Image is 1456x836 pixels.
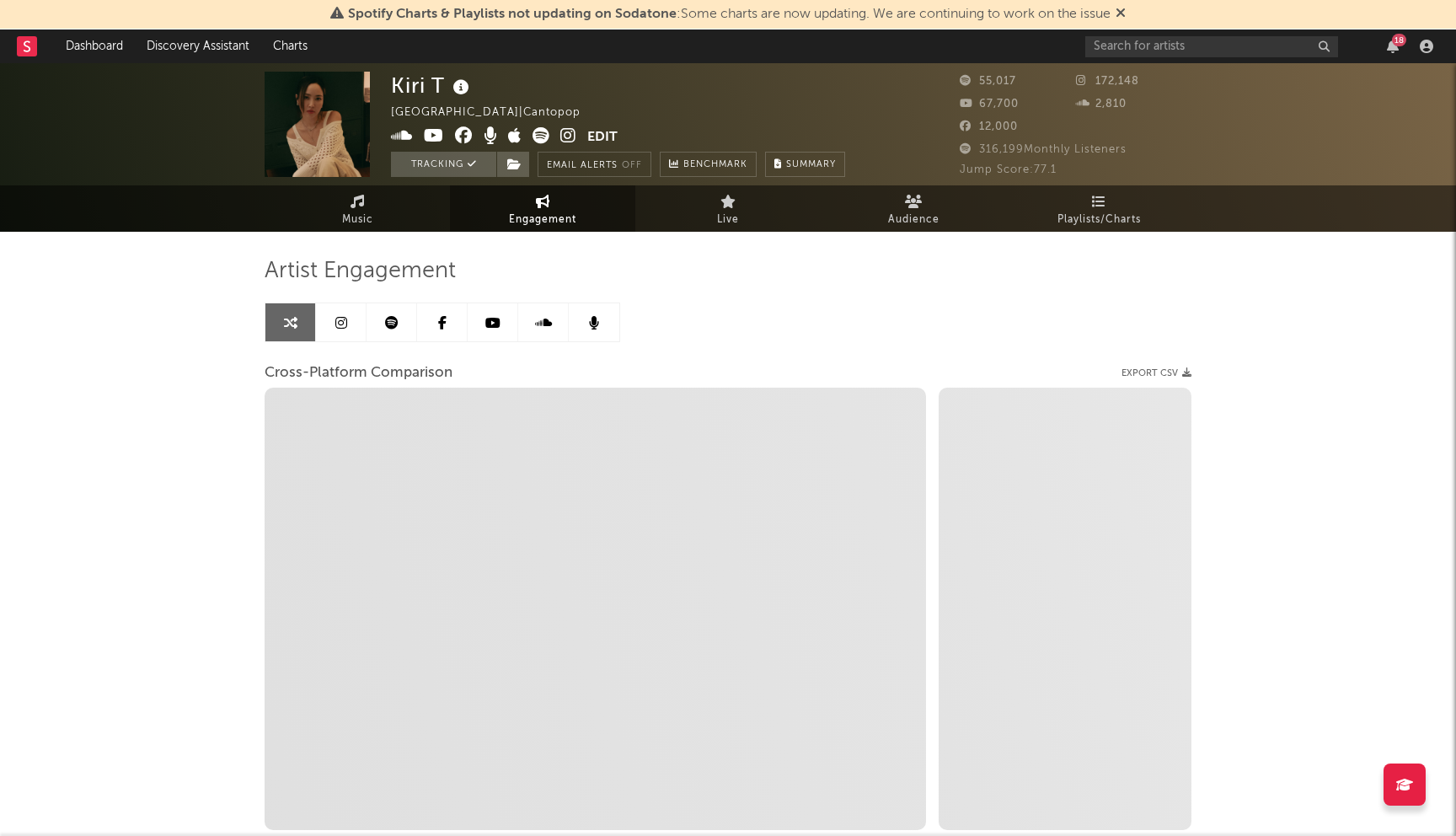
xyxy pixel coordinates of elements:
[1085,36,1338,57] input: Search for artists
[509,210,576,230] span: Engagement
[1006,185,1191,232] a: Playlists/Charts
[265,185,450,232] a: Music
[717,210,739,230] span: Live
[1387,40,1399,53] button: 18
[538,152,651,177] button: Email AlertsOff
[960,144,1127,155] span: 316,199 Monthly Listeners
[786,160,836,169] span: Summary
[265,363,452,383] span: Cross-Platform Comparison
[54,29,135,63] a: Dashboard
[960,164,1057,175] span: Jump Score: 77.1
[1392,34,1406,46] div: 18
[587,127,618,148] button: Edit
[135,29,261,63] a: Discovery Assistant
[391,72,474,99] div: Kiri T
[635,185,821,232] a: Live
[450,185,635,232] a: Engagement
[1057,210,1141,230] span: Playlists/Charts
[683,155,747,175] span: Benchmark
[821,185,1006,232] a: Audience
[888,210,939,230] span: Audience
[1116,8,1126,21] span: Dismiss
[391,152,496,177] button: Tracking
[960,76,1016,87] span: 55,017
[960,121,1018,132] span: 12,000
[348,8,1111,21] span: : Some charts are now updating. We are continuing to work on the issue
[660,152,757,177] a: Benchmark
[348,8,677,21] span: Spotify Charts & Playlists not updating on Sodatone
[765,152,845,177] button: Summary
[1076,99,1127,110] span: 2,810
[265,261,456,281] span: Artist Engagement
[391,103,600,123] div: [GEOGRAPHIC_DATA] | Cantopop
[1121,368,1191,378] button: Export CSV
[342,210,373,230] span: Music
[622,161,642,170] em: Off
[1076,76,1139,87] span: 172,148
[960,99,1019,110] span: 67,700
[261,29,319,63] a: Charts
